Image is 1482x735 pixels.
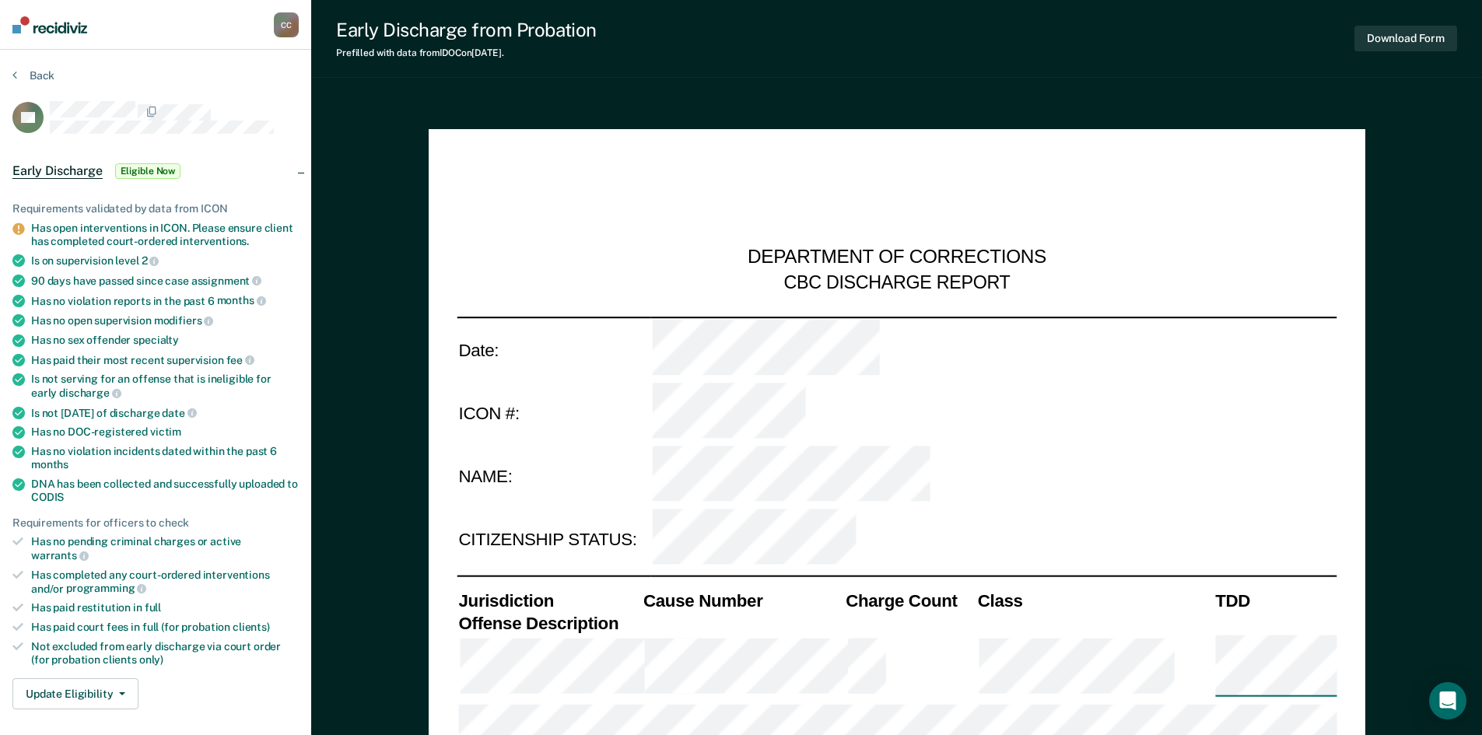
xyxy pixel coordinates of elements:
span: modifiers [154,314,214,327]
div: 90 days have passed since case [31,274,299,288]
div: Not excluded from early discharge via court order (for probation clients [31,640,299,667]
span: specialty [133,334,179,346]
div: Has completed any court-ordered interventions and/or [31,569,299,595]
div: Has no sex offender [31,334,299,347]
th: Jurisdiction [457,589,642,611]
span: victim [150,425,181,438]
div: Prefilled with data from IDOC on [DATE] . [336,47,597,58]
div: Has paid their most recent supervision [31,353,299,367]
div: Open Intercom Messenger [1429,682,1466,719]
span: Eligible Now [115,163,181,179]
th: Charge Count [844,589,976,611]
div: Is on supervision level [31,254,299,268]
span: warrants [31,549,89,562]
span: discharge [59,387,121,399]
button: Back [12,68,54,82]
div: Early Discharge from Probation [336,19,597,41]
span: programming [66,582,146,594]
div: Has no DOC-registered [31,425,299,439]
span: full [145,601,161,614]
button: Update Eligibility [12,678,138,709]
div: Has no pending criminal charges or active [31,535,299,562]
td: CITIZENSHIP STATUS: [457,509,650,572]
div: Has open interventions in ICON. Please ensure client has completed court-ordered interventions. [31,222,299,248]
th: TDD [1214,589,1337,611]
th: Class [976,589,1213,611]
span: only) [139,653,163,666]
div: DEPARTMENT OF CORRECTIONS [748,246,1046,271]
div: Has no violation reports in the past 6 [31,294,299,308]
button: CC [274,12,299,37]
span: months [31,458,68,471]
div: DNA has been collected and successfully uploaded to [31,478,299,504]
div: Requirements for officers to check [12,516,299,530]
div: Is not serving for an offense that is ineligible for early [31,373,299,399]
span: months [217,294,266,306]
span: fee [226,354,254,366]
td: Date: [457,317,650,381]
button: Download Form [1354,26,1457,51]
img: Recidiviz [12,16,87,33]
span: CODIS [31,491,64,503]
div: C C [274,12,299,37]
span: date [162,407,196,419]
div: CBC DISCHARGE REPORT [783,271,1010,294]
span: clients) [233,621,270,633]
div: Has no violation incidents dated within the past 6 [31,445,299,471]
div: Has paid court fees in full (for probation [31,621,299,634]
div: Is not [DATE] of discharge [31,406,299,420]
div: Has no open supervision [31,313,299,327]
span: Early Discharge [12,163,103,179]
td: ICON #: [457,381,650,445]
span: assignment [191,275,261,287]
span: 2 [142,254,159,267]
div: Has paid restitution in [31,601,299,614]
th: Cause Number [641,589,843,611]
div: Requirements validated by data from ICON [12,202,299,215]
th: Offense Description [457,611,642,634]
td: NAME: [457,445,650,509]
